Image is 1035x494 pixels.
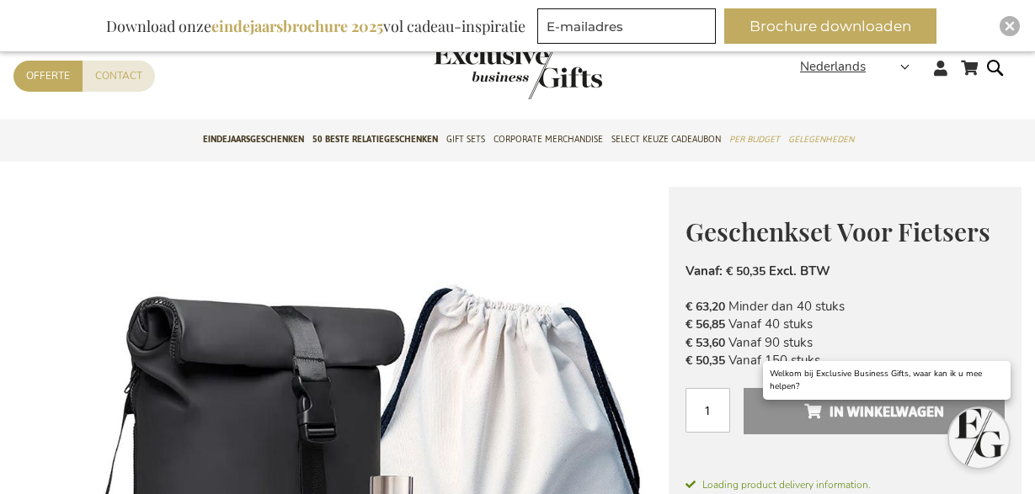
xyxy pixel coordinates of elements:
[312,130,438,148] span: 50 beste relatiegeschenken
[83,61,155,92] a: Contact
[537,8,721,49] form: marketing offers and promotions
[686,215,990,248] span: Geschenkset Voor Fietsers
[211,16,383,36] b: eindejaarsbrochure 2025
[686,334,1005,352] li: Vanaf 90 stuks
[312,120,438,162] a: 50 beste relatiegeschenken
[729,120,780,162] a: Per Budget
[1000,16,1020,36] div: Close
[724,8,936,44] button: Brochure downloaden
[493,130,603,148] span: Corporate Merchandise
[686,335,725,351] span: € 53,60
[769,263,830,279] span: Excl. BTW
[686,316,1005,333] li: Vanaf 40 stuks
[446,120,485,162] a: Gift Sets
[611,120,721,162] a: Select Keuze Cadeaubon
[686,352,1005,369] li: Vanaf 150 stuks
[203,120,304,162] a: Eindejaarsgeschenken
[203,130,304,148] span: Eindejaarsgeschenken
[493,120,603,162] a: Corporate Merchandise
[788,130,854,148] span: Gelegenheden
[446,130,485,148] span: Gift Sets
[686,299,725,315] span: € 63,20
[686,298,1005,316] li: Minder dan 40 stuks
[800,57,866,77] span: Nederlands
[1005,21,1015,31] img: Close
[99,8,533,44] div: Download onze vol cadeau-inspiratie
[726,263,766,279] span: € 50,35
[788,120,854,162] a: Gelegenheden
[611,130,721,148] span: Select Keuze Cadeaubon
[686,353,725,369] span: € 50,35
[537,8,716,44] input: E-mailadres
[686,263,723,279] span: Vanaf:
[686,477,1005,492] span: Loading product delivery information.
[13,61,83,92] a: Offerte
[434,44,518,99] a: store logo
[434,44,602,99] img: Exclusive Business gifts logo
[686,388,730,433] input: Aantal
[729,130,780,148] span: Per Budget
[686,316,725,332] span: € 56,85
